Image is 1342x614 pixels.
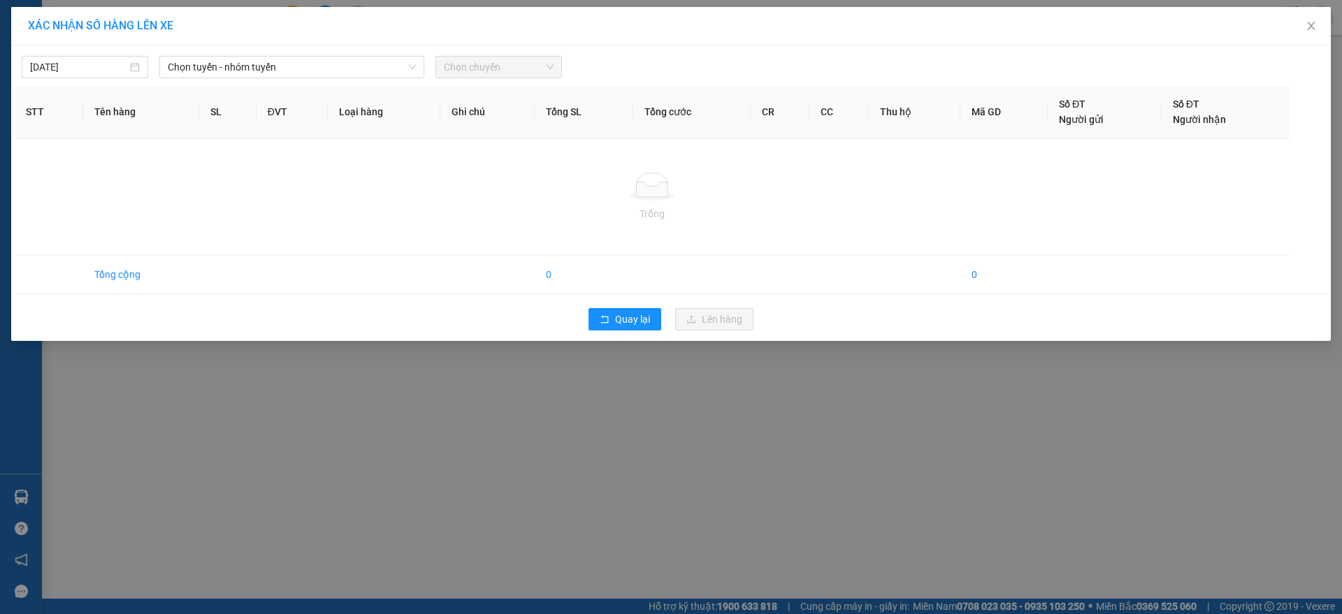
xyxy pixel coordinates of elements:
span: Số ĐT [1059,98,1085,110]
th: ĐVT [257,85,328,139]
th: STT [15,85,83,139]
th: Tên hàng [83,85,199,139]
div: Trống [26,206,1278,221]
td: 0 [960,256,1048,294]
th: Tổng cước [633,85,751,139]
th: Loại hàng [328,85,440,139]
button: Close [1292,7,1331,46]
span: close [1306,20,1317,31]
span: Chọn chuyến [444,57,554,78]
th: SL [199,85,256,139]
span: Chọn tuyến - nhóm tuyến [168,57,416,78]
span: Người nhận [1173,114,1226,125]
button: uploadLên hàng [675,308,753,330]
th: CC [809,85,869,139]
th: CR [751,85,810,139]
span: Quay lại [615,312,650,327]
td: 0 [535,256,633,294]
input: 12/09/2025 [30,59,127,75]
button: rollbackQuay lại [589,308,661,330]
span: rollback [600,314,609,326]
span: down [408,63,417,71]
td: Tổng cộng [83,256,199,294]
span: Người gửi [1059,114,1104,125]
span: XÁC NHẬN SỐ HÀNG LÊN XE [28,19,173,32]
th: Tổng SL [535,85,633,139]
span: Số ĐT [1173,98,1199,110]
th: Thu hộ [869,85,960,139]
th: Ghi chú [440,85,535,139]
th: Mã GD [960,85,1048,139]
